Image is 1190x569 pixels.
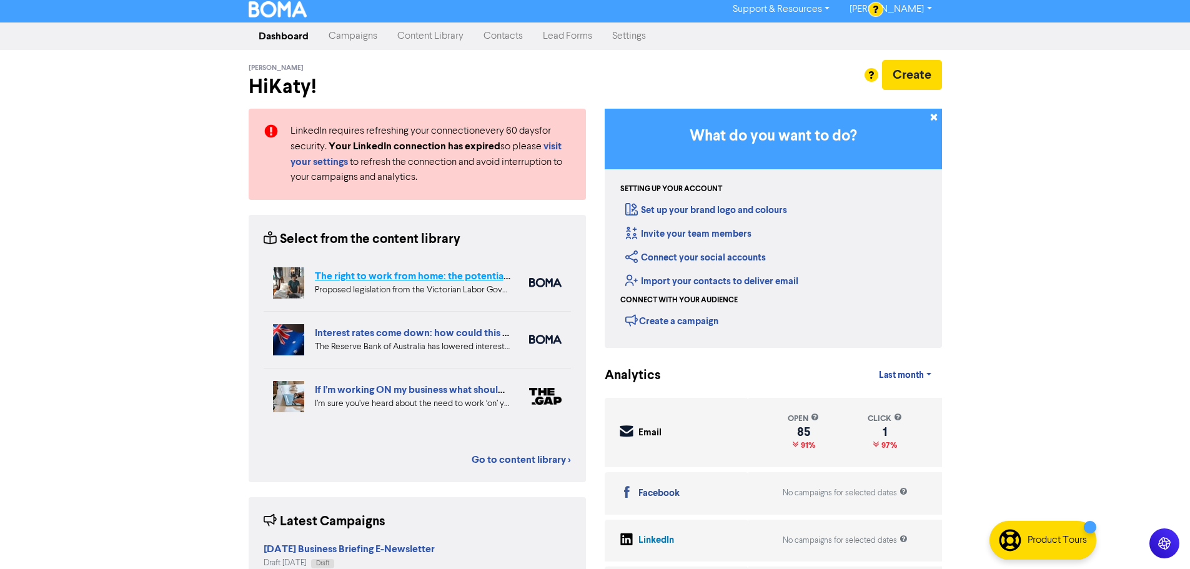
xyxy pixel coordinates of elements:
[329,140,500,152] strong: Your LinkedIn connection has expired
[882,60,942,90] button: Create
[315,327,637,339] a: Interest rates come down: how could this affect your business finances?
[638,426,662,440] div: Email
[879,440,897,450] span: 97%
[387,24,474,49] a: Content Library
[474,24,533,49] a: Contacts
[788,413,819,425] div: open
[315,397,510,410] div: I’m sure you’ve heard about the need to work ‘on’ your business as well as working ‘in’ your busi...
[869,363,941,388] a: Last month
[315,383,554,396] a: If I’m working ON my business what should I be doing?
[602,24,656,49] a: Settings
[529,335,562,344] img: boma
[264,230,460,249] div: Select from the content library
[264,557,435,569] div: Draft [DATE]
[620,295,738,306] div: Connect with your audience
[783,487,908,499] div: No campaigns for selected dates
[625,252,766,264] a: Connect your social accounts
[249,24,319,49] a: Dashboard
[623,127,923,146] h3: What do you want to do?
[290,142,562,167] a: visit your settings
[879,370,924,381] span: Last month
[788,427,819,437] div: 85
[625,204,787,216] a: Set up your brand logo and colours
[315,340,510,354] div: The Reserve Bank of Australia has lowered interest rates. What does a drop in interest rates mean...
[264,512,385,532] div: Latest Campaigns
[625,228,751,240] a: Invite your team members
[625,311,718,330] div: Create a campaign
[620,184,722,195] div: Setting up your account
[638,533,674,548] div: LinkedIn
[529,278,562,287] img: boma
[638,487,680,501] div: Facebook
[319,24,387,49] a: Campaigns
[798,440,815,450] span: 91%
[249,1,307,17] img: BOMA Logo
[868,413,902,425] div: click
[605,109,942,348] div: Getting Started in BOMA
[264,545,435,555] a: [DATE] Business Briefing E-Newsletter
[264,543,435,555] strong: [DATE] Business Briefing E-Newsletter
[249,64,304,72] span: [PERSON_NAME]
[1033,434,1190,569] iframe: Chat Widget
[625,275,798,287] a: Import your contacts to deliver email
[533,24,602,49] a: Lead Forms
[783,535,908,547] div: No campaigns for selected dates
[529,388,562,405] img: thegap
[316,560,329,567] span: Draft
[281,124,580,185] div: LinkedIn requires refreshing your connection every 60 days for security. so please to refresh the...
[315,284,510,297] div: Proposed legislation from the Victorian Labor Government could offer your employees the right to ...
[472,452,571,467] a: Go to content library >
[315,270,688,282] a: The right to work from home: the potential impact for your employees and business
[605,366,645,385] div: Analytics
[868,427,902,437] div: 1
[249,75,586,99] h2: Hi Katy !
